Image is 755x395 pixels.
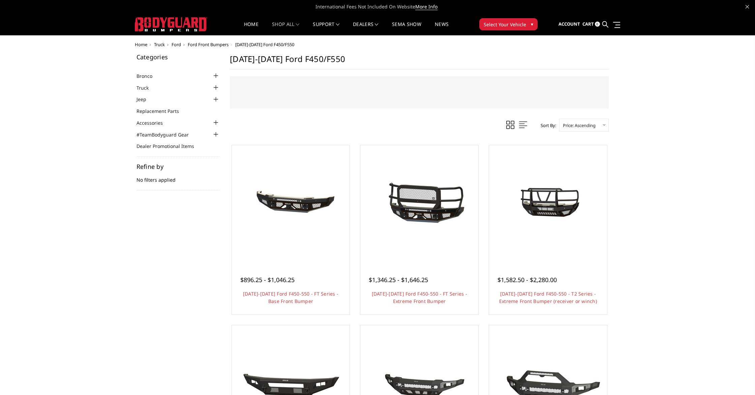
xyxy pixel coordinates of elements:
[582,15,600,33] a: Cart 0
[313,22,339,35] a: Support
[499,291,597,304] a: [DATE]-[DATE] Ford F450-550 - T2 Series - Extreme Front Bumper (receiver or winch)
[558,21,580,27] span: Account
[491,147,605,262] a: 2023-2025 Ford F450-550 - T2 Series - Extreme Front Bumper (receiver or winch)
[484,21,526,28] span: Select Your Vehicle
[172,41,181,48] a: Ford
[137,143,203,150] a: Dealer Promotional Items
[137,72,161,80] a: Bronco
[497,276,557,284] span: $1,582.50 - $2,280.00
[272,22,299,35] a: shop all
[137,163,220,170] h5: Refine by
[369,276,428,284] span: $1,346.25 - $1,646.25
[415,3,437,10] a: More Info
[137,54,220,60] h5: Categories
[240,276,295,284] span: $896.25 - $1,046.25
[479,18,538,30] button: Select Your Vehicle
[531,21,533,28] span: ▾
[372,291,467,304] a: [DATE]-[DATE] Ford F450-550 - FT Series - Extreme Front Bumper
[137,119,171,126] a: Accessories
[230,54,609,69] h1: [DATE]-[DATE] Ford F450/F550
[244,22,259,35] a: Home
[595,22,600,27] span: 0
[137,84,157,91] a: Truck
[494,174,602,234] img: 2023-2025 Ford F450-550 - T2 Series - Extreme Front Bumper (receiver or winch)
[137,131,197,138] a: #TeamBodyguard Gear
[137,96,155,103] a: Jeep
[188,41,229,48] a: Ford Front Bumpers
[435,22,449,35] a: News
[558,15,580,33] a: Account
[135,41,147,48] a: Home
[135,17,207,31] img: BODYGUARD BUMPERS
[582,21,594,27] span: Cart
[235,41,294,48] span: [DATE]-[DATE] Ford F450/F550
[537,120,556,130] label: Sort By:
[137,108,187,115] a: Replacement Parts
[234,147,348,262] a: 2023-2025 Ford F450-550 - FT Series - Base Front Bumper
[243,291,338,304] a: [DATE]-[DATE] Ford F450-550 - FT Series - Base Front Bumper
[362,147,477,262] a: 2023-2025 Ford F450-550 - FT Series - Extreme Front Bumper 2023-2025 Ford F450-550 - FT Series - ...
[353,22,379,35] a: Dealers
[137,163,220,190] div: No filters applied
[154,41,165,48] a: Truck
[237,179,344,230] img: 2023-2025 Ford F450-550 - FT Series - Base Front Bumper
[392,22,421,35] a: SEMA Show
